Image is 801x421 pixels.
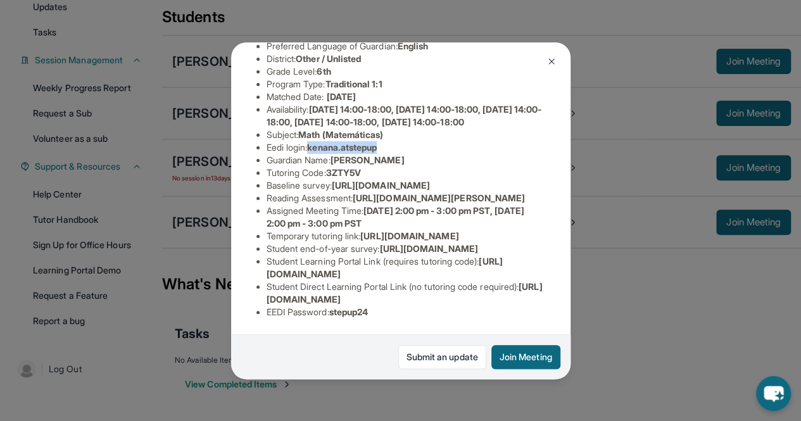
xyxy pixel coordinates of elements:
li: Assigned Meeting Time : [267,204,545,230]
span: [PERSON_NAME] [331,154,405,165]
span: [DATE] [327,91,356,102]
span: [DATE] 14:00-18:00, [DATE] 14:00-18:00, [DATE] 14:00-18:00, [DATE] 14:00-18:00, [DATE] 14:00-18:00 [267,104,542,127]
li: Tutoring Code : [267,167,545,179]
li: Eedi login : [267,141,545,154]
span: stepup24 [329,306,369,317]
span: [URL][DOMAIN_NAME] [360,230,458,241]
button: Join Meeting [491,345,560,369]
li: Baseline survey : [267,179,545,192]
span: Other / Unlisted [296,53,361,64]
li: Guardian Name : [267,154,545,167]
li: Subject : [267,129,545,141]
li: Availability: [267,103,545,129]
li: Program Type: [267,78,545,91]
span: Traditional 1:1 [325,79,382,89]
img: Close Icon [546,56,557,66]
span: kenana.atstepup [307,142,377,153]
span: [URL][DOMAIN_NAME] [379,243,477,254]
span: 6th [317,66,331,77]
span: [URL][DOMAIN_NAME] [332,180,430,191]
li: District: [267,53,545,65]
span: [DATE] 2:00 pm - 3:00 pm PST, [DATE] 2:00 pm - 3:00 pm PST [267,205,524,229]
li: Reading Assessment : [267,192,545,204]
li: Grade Level: [267,65,545,78]
span: [URL][DOMAIN_NAME][PERSON_NAME] [353,192,525,203]
li: Student Direct Learning Portal Link (no tutoring code required) : [267,280,545,306]
li: EEDI Password : [267,306,545,318]
a: Submit an update [398,345,486,369]
span: English [398,41,429,51]
li: Temporary tutoring link : [267,230,545,242]
li: Preferred Language of Guardian: [267,40,545,53]
button: chat-button [756,376,791,411]
li: Student end-of-year survey : [267,242,545,255]
li: Matched Date: [267,91,545,103]
span: 3ZTY5V [326,167,361,178]
li: Student Learning Portal Link (requires tutoring code) : [267,255,545,280]
span: Math (Matemáticas) [298,129,383,140]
